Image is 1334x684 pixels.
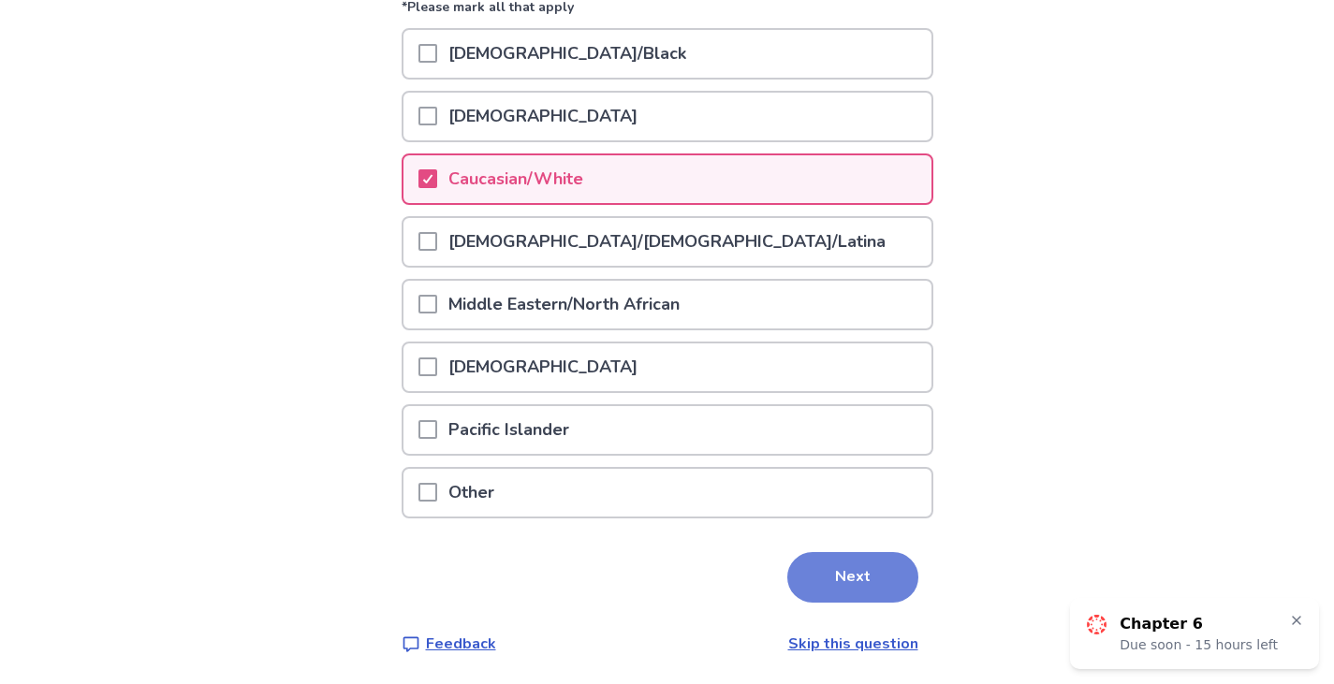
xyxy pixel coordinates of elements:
[402,633,496,655] a: Feedback
[437,30,697,78] p: [DEMOGRAPHIC_DATA]/Black
[437,343,649,391] p: [DEMOGRAPHIC_DATA]
[437,93,649,140] p: [DEMOGRAPHIC_DATA]
[437,469,506,517] p: Other
[437,406,580,454] p: Pacific Islander
[788,633,918,654] a: Skip this question
[787,552,918,603] button: Next
[426,633,496,655] p: Feedback
[437,155,594,203] p: Caucasian/White
[437,218,897,266] p: [DEMOGRAPHIC_DATA]/[DEMOGRAPHIC_DATA]/Latina
[437,281,691,328] p: Middle Eastern/North African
